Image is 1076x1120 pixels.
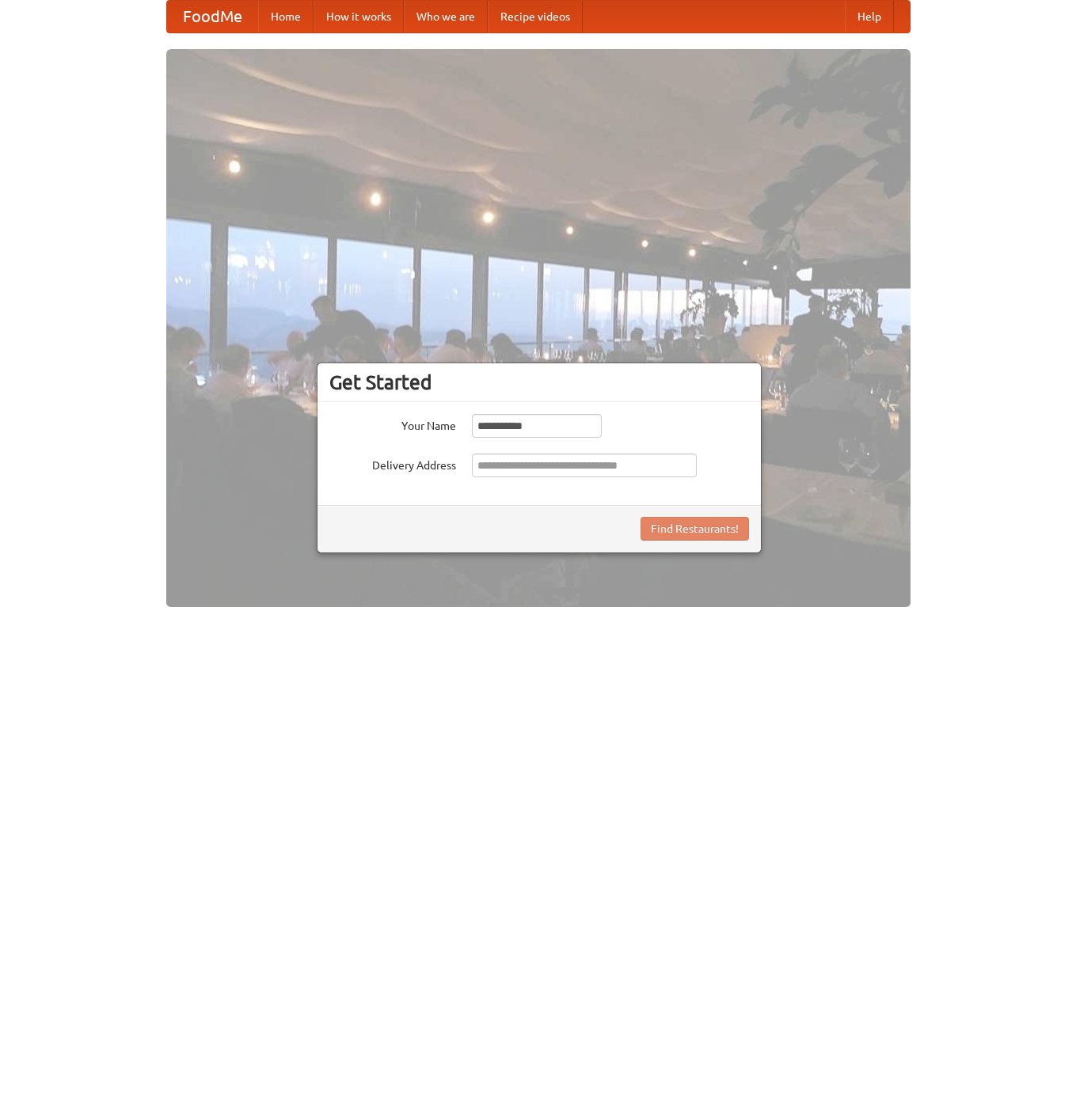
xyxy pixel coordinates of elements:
[329,414,456,434] label: Your Name
[329,370,749,394] h3: Get Started
[314,1,404,32] a: How it works
[258,1,314,32] a: Home
[329,454,456,473] label: Delivery Address
[488,1,583,32] a: Recipe videos
[404,1,488,32] a: Who we are
[641,517,749,541] button: Find Restaurants!
[167,1,258,32] a: FoodMe
[845,1,894,32] a: Help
